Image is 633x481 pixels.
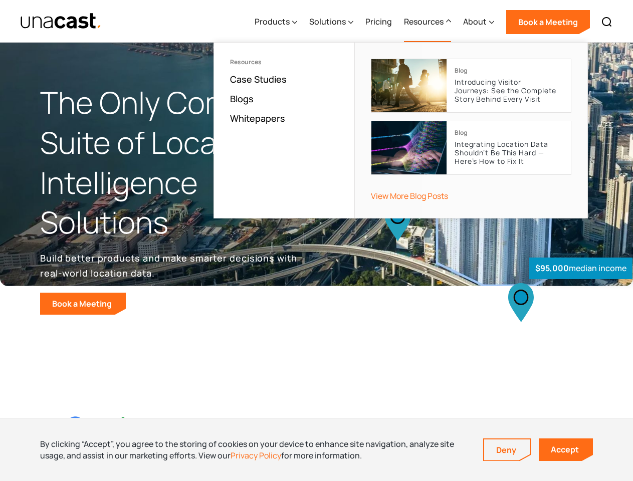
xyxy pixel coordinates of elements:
[66,416,136,440] img: Google logo Color
[601,16,613,28] img: Search icon
[404,16,444,28] div: Resources
[463,16,487,28] div: About
[255,2,297,43] div: Products
[506,10,590,34] a: Book a Meeting
[463,2,494,43] div: About
[371,121,447,174] img: cover
[20,13,102,30] a: home
[214,42,588,218] nav: Resources
[389,416,460,440] img: Harvard U logo
[529,258,632,279] div: median income
[539,438,593,461] a: Accept
[455,129,467,136] div: Blog
[40,83,317,243] h1: The Only Complete Suite of Location Intelligence Solutions
[484,439,530,460] a: Deny
[309,2,353,43] div: Solutions
[282,414,352,442] img: BCG logo
[230,73,287,85] a: Case Studies
[371,121,571,175] a: BlogIntegrating Location Data Shouldn’t Be This Hard — Here’s How to Fix It
[230,59,338,66] div: Resources
[371,59,571,113] a: BlogIntroducing Visitor Journeys: See the Complete Story Behind Every Visit
[371,190,448,201] a: View More Blog Posts
[455,140,563,165] p: Integrating Location Data Shouldn’t Be This Hard — Here’s How to Fix It
[40,293,126,315] a: Book a Meeting
[20,13,102,30] img: Unacast text logo
[231,450,281,461] a: Privacy Policy
[365,2,392,43] a: Pricing
[371,59,447,112] img: cover
[40,251,301,281] p: Build better products and make smarter decisions with real-world location data.
[455,78,563,103] p: Introducing Visitor Journeys: See the Complete Story Behind Every Visit
[230,112,285,124] a: Whitepapers
[404,2,451,43] div: Resources
[40,438,468,461] div: By clicking “Accept”, you agree to the storing of cookies on your device to enhance site navigati...
[255,16,290,28] div: Products
[535,263,569,274] strong: $95,000
[309,16,346,28] div: Solutions
[230,93,254,105] a: Blogs
[455,67,467,74] div: Blog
